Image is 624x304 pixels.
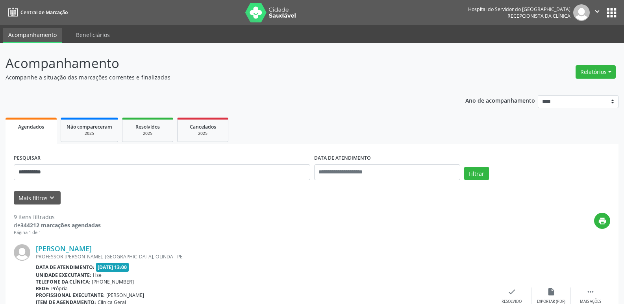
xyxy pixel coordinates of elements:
div: 2025 [128,131,167,136]
a: Beneficiários [70,28,115,42]
i:  [586,287,595,296]
b: Rede: [36,285,50,292]
strong: 344212 marcações agendadas [20,221,101,229]
i: keyboard_arrow_down [48,193,56,202]
span: Recepcionista da clínica [507,13,570,19]
div: 2025 [67,131,112,136]
div: 2025 [183,131,222,136]
span: Central de Marcação [20,9,68,16]
span: [PERSON_NAME] [106,292,144,298]
img: img [14,244,30,261]
a: Acompanhamento [3,28,62,43]
b: Profissional executante: [36,292,105,298]
span: Resolvidos [135,123,160,130]
p: Acompanhe a situação das marcações correntes e finalizadas [6,73,435,81]
button: print [594,213,610,229]
button: Mais filtroskeyboard_arrow_down [14,191,61,205]
div: 9 itens filtrados [14,213,101,221]
div: Página 1 de 1 [14,229,101,236]
button: apps [605,6,618,20]
span: Hse [93,272,102,278]
b: Data de atendimento: [36,264,94,271]
button: Filtrar [464,167,489,180]
a: Central de Marcação [6,6,68,19]
i: insert_drive_file [547,287,555,296]
span: Agendados [18,123,44,130]
div: de [14,221,101,229]
p: Ano de acompanhamento [465,95,535,105]
a: [PERSON_NAME] [36,244,92,253]
span: Cancelados [190,123,216,130]
span: Não compareceram [67,123,112,130]
label: PESQUISAR [14,152,41,164]
span: [PHONE_NUMBER] [92,278,134,285]
div: Hospital do Servidor do [GEOGRAPHIC_DATA] [468,6,570,13]
button:  [590,4,605,21]
span: Própria [51,285,68,292]
i: print [598,217,607,225]
div: PROFESSOR [PERSON_NAME], [GEOGRAPHIC_DATA], OLINDA - PE [36,253,492,260]
img: img [573,4,590,21]
button: Relatórios [576,65,616,79]
span: [DATE] 13:00 [96,263,129,272]
i:  [593,7,602,16]
i: check [507,287,516,296]
b: Telefone da clínica: [36,278,90,285]
p: Acompanhamento [6,53,435,73]
label: DATA DE ATENDIMENTO [314,152,371,164]
b: Unidade executante: [36,272,91,278]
